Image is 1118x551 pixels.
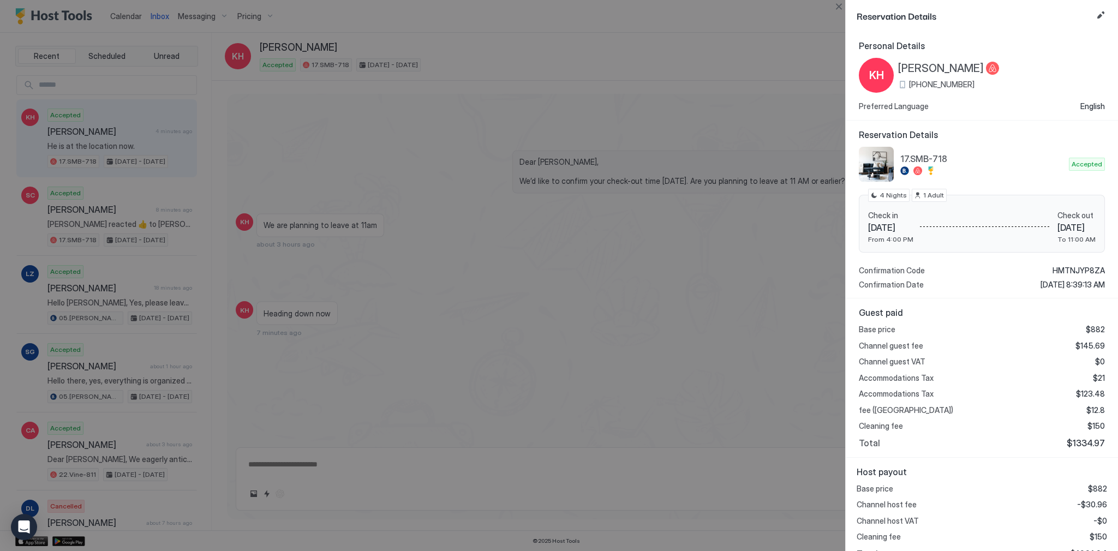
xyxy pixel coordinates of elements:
[1090,532,1107,542] span: $150
[909,80,974,89] span: [PHONE_NUMBER]
[857,9,1092,22] span: Reservation Details
[1093,516,1107,526] span: -$0
[923,190,944,200] span: 1 Adult
[880,190,907,200] span: 4 Nights
[900,153,1065,164] span: 17.SMB-718
[868,211,913,220] span: Check in
[1080,101,1105,111] span: English
[898,62,984,75] span: [PERSON_NAME]
[1094,9,1107,22] button: Edit reservation
[868,222,913,233] span: [DATE]
[1075,341,1105,351] span: $145.69
[859,280,924,290] span: Confirmation Date
[1088,484,1107,494] span: $882
[859,40,1105,51] span: Personal Details
[1086,325,1105,334] span: $882
[1093,373,1105,383] span: $21
[1086,405,1105,415] span: $12.8
[859,438,880,448] span: Total
[1041,280,1105,290] span: [DATE] 8:39:13 AM
[859,405,953,415] span: fee ([GEOGRAPHIC_DATA])
[869,67,884,83] span: KH
[1057,235,1096,243] span: To 11:00 AM
[1087,421,1105,431] span: $150
[11,514,37,540] div: Open Intercom Messenger
[868,235,913,243] span: From 4:00 PM
[1053,266,1105,275] span: HMTNJYP8ZA
[1076,389,1105,399] span: $123.48
[1057,211,1096,220] span: Check out
[857,532,901,542] span: Cleaning fee
[859,307,1105,318] span: Guest paid
[1095,357,1105,367] span: $0
[859,147,894,182] div: listing image
[859,421,903,431] span: Cleaning fee
[859,389,934,399] span: Accommodations Tax
[859,357,925,367] span: Channel guest VAT
[1057,222,1096,233] span: [DATE]
[859,373,934,383] span: Accommodations Tax
[859,341,923,351] span: Channel guest fee
[857,484,893,494] span: Base price
[857,500,917,510] span: Channel host fee
[857,466,1107,477] span: Host payout
[859,325,895,334] span: Base price
[1077,500,1107,510] span: -$30.96
[859,266,925,275] span: Confirmation Code
[1072,159,1102,169] span: Accepted
[859,129,1105,140] span: Reservation Details
[859,101,929,111] span: Preferred Language
[1067,438,1105,448] span: $1334.97
[857,516,919,526] span: Channel host VAT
